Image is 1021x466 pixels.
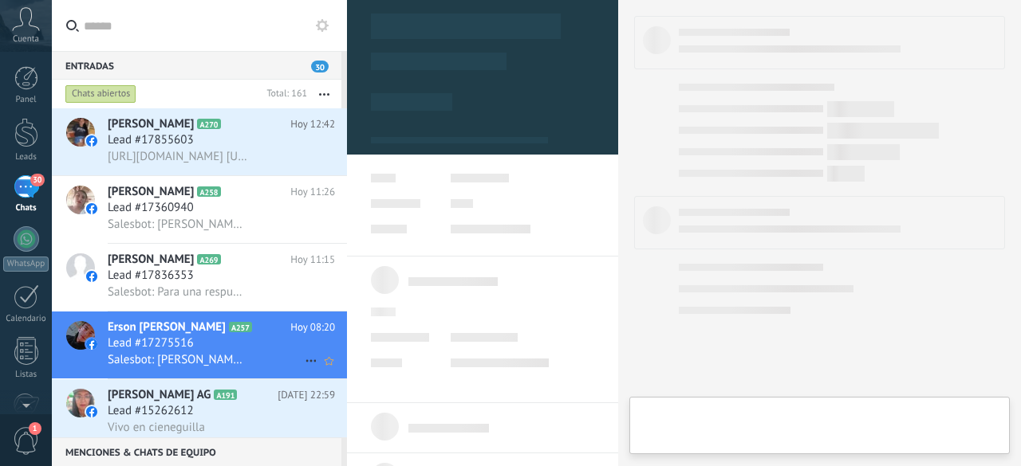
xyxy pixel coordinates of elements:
[86,203,97,214] img: icon
[290,116,335,132] span: Hoy 12:42
[108,352,247,367] span: Salesbot: [PERSON_NAME], ¿quieres recibir novedades y promociones de la Escuela Cetim? Déjanos tu...
[29,422,41,435] span: 1
[108,184,194,200] span: [PERSON_NAME]
[108,252,194,268] span: [PERSON_NAME]
[290,184,335,200] span: Hoy 11:26
[108,149,247,164] span: [URL][DOMAIN_NAME] [URL][DOMAIN_NAME][DOMAIN_NAME]..
[86,135,97,147] img: icon
[52,437,341,466] div: Menciones & Chats de equipo
[86,339,97,350] img: icon
[108,420,205,435] span: Vivo en cieneguilla
[3,256,49,272] div: WhatsApp
[52,51,341,80] div: Entradas
[197,186,220,197] span: A258
[3,152,49,163] div: Leads
[3,203,49,213] div: Chats
[86,406,97,417] img: icon
[108,200,194,216] span: Lead #17360940
[108,319,226,335] span: Erson [PERSON_NAME]
[52,244,347,311] a: avataricon[PERSON_NAME]A269Hoy 11:15Lead #17836353Salesbot: Para una respuesta más rápida y direc...
[3,314,49,324] div: Calendario
[13,34,39,45] span: Cuenta
[311,61,329,72] span: 30
[30,174,44,186] span: 30
[229,322,252,332] span: A257
[52,108,347,175] a: avataricon[PERSON_NAME]A270Hoy 12:42Lead #17855603[URL][DOMAIN_NAME] [URL][DOMAIN_NAME][DOMAIN_NA...
[214,390,237,400] span: A191
[108,335,194,351] span: Lead #17275516
[52,311,347,378] a: avatariconErson [PERSON_NAME]A257Hoy 08:20Lead #17275516Salesbot: [PERSON_NAME], ¿quieres recibir...
[108,387,211,403] span: [PERSON_NAME] AG
[86,271,97,282] img: icon
[108,403,194,419] span: Lead #15262612
[290,319,335,335] span: Hoy 08:20
[197,254,220,264] span: A269
[278,387,335,403] span: [DATE] 22:59
[3,370,49,380] div: Listas
[108,116,194,132] span: [PERSON_NAME]
[3,95,49,105] div: Panel
[108,217,247,232] span: Salesbot: [PERSON_NAME], ¿quieres recibir novedades y promociones de la Escuela Cetim? Déjanos tu...
[108,284,247,300] span: Salesbot: Para una respuesta más rápida y directa del Curso de Biomagnetismo u otros temas, escrí...
[108,132,194,148] span: Lead #17855603
[108,268,194,284] span: Lead #17836353
[260,86,307,102] div: Total: 161
[197,119,220,129] span: A270
[52,379,347,446] a: avataricon[PERSON_NAME] AGA191[DATE] 22:59Lead #15262612Vivo en cieneguilla
[65,84,136,104] div: Chats abiertos
[290,252,335,268] span: Hoy 11:15
[52,176,347,243] a: avataricon[PERSON_NAME]A258Hoy 11:26Lead #17360940Salesbot: [PERSON_NAME], ¿quieres recibir noved...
